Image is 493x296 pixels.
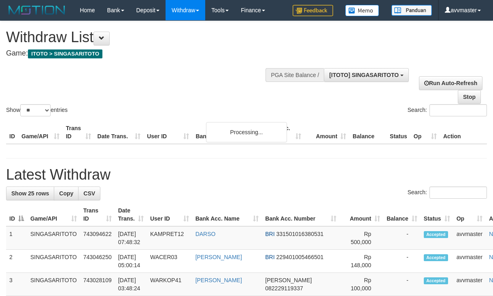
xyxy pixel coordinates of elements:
[419,76,482,90] a: Run Auto-Refresh
[83,190,95,197] span: CSV
[340,226,383,250] td: Rp 500,000
[54,187,79,200] a: Copy
[276,254,324,260] span: Copy 229401005466501 to clipboard
[293,5,333,16] img: Feedback.jpg
[192,203,262,226] th: Bank Acc. Name: activate to sort column ascending
[27,250,80,273] td: SINGASARITOTO
[27,203,80,226] th: Game/API: activate to sort column ascending
[424,231,448,238] span: Accepted
[147,203,192,226] th: User ID: activate to sort column ascending
[383,203,421,226] th: Balance: activate to sort column ascending
[20,104,51,116] select: Showentries
[115,250,147,273] td: [DATE] 05:00:14
[453,250,486,273] td: avvmaster
[80,250,115,273] td: 743046250
[458,90,481,104] a: Stop
[6,121,18,144] th: ID
[195,277,242,283] a: [PERSON_NAME]
[429,187,487,199] input: Search:
[265,277,312,283] span: [PERSON_NAME]
[59,190,73,197] span: Copy
[304,121,349,144] th: Amount
[63,121,94,144] th: Trans ID
[265,285,303,292] span: Copy 082229119337 to clipboard
[340,273,383,296] td: Rp 100,000
[147,226,192,250] td: KAMPRET12
[408,104,487,116] label: Search:
[6,29,321,45] h1: Withdraw List
[340,250,383,273] td: Rp 148,000
[260,121,305,144] th: Bank Acc. Number
[262,203,340,226] th: Bank Acc. Number: activate to sort column ascending
[115,203,147,226] th: Date Trans.: activate to sort column ascending
[424,254,448,261] span: Accepted
[28,49,102,58] span: ITOTO > SINGASARITOTO
[195,231,216,237] a: DARSO
[421,203,453,226] th: Status: activate to sort column ascending
[18,121,63,144] th: Game/API
[6,250,27,273] td: 2
[6,226,27,250] td: 1
[80,226,115,250] td: 743094622
[147,273,192,296] td: WARKOP41
[345,5,379,16] img: Button%20Memo.svg
[453,203,486,226] th: Op: activate to sort column ascending
[6,273,27,296] td: 3
[324,68,409,82] button: [ITOTO] SINGASARITOTO
[276,231,324,237] span: Copy 331501016380531 to clipboard
[429,104,487,116] input: Search:
[391,5,432,16] img: panduan.png
[80,273,115,296] td: 743028109
[383,250,421,273] td: -
[27,226,80,250] td: SINGASARITOTO
[80,203,115,226] th: Trans ID: activate to sort column ascending
[206,122,287,142] div: Processing...
[387,121,410,144] th: Status
[265,254,274,260] span: BRI
[383,273,421,296] td: -
[440,121,487,144] th: Action
[78,187,100,200] a: CSV
[329,72,399,78] span: [ITOTO] SINGASARITOTO
[6,104,68,116] label: Show entries
[6,49,321,58] h4: Game:
[349,121,387,144] th: Balance
[266,68,324,82] div: PGA Site Balance /
[195,254,242,260] a: [PERSON_NAME]
[27,273,80,296] td: SINGASARITOTO
[6,4,68,16] img: MOTION_logo.png
[115,273,147,296] td: [DATE] 03:48:24
[453,273,486,296] td: avvmaster
[410,121,440,144] th: Op
[383,226,421,250] td: -
[6,167,487,183] h1: Latest Withdraw
[424,277,448,284] span: Accepted
[147,250,192,273] td: WACER03
[94,121,144,144] th: Date Trans.
[11,190,49,197] span: Show 25 rows
[192,121,259,144] th: Bank Acc. Name
[6,203,27,226] th: ID: activate to sort column descending
[6,187,54,200] a: Show 25 rows
[265,231,274,237] span: BRI
[340,203,383,226] th: Amount: activate to sort column ascending
[408,187,487,199] label: Search:
[144,121,192,144] th: User ID
[115,226,147,250] td: [DATE] 07:48:32
[453,226,486,250] td: avvmaster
